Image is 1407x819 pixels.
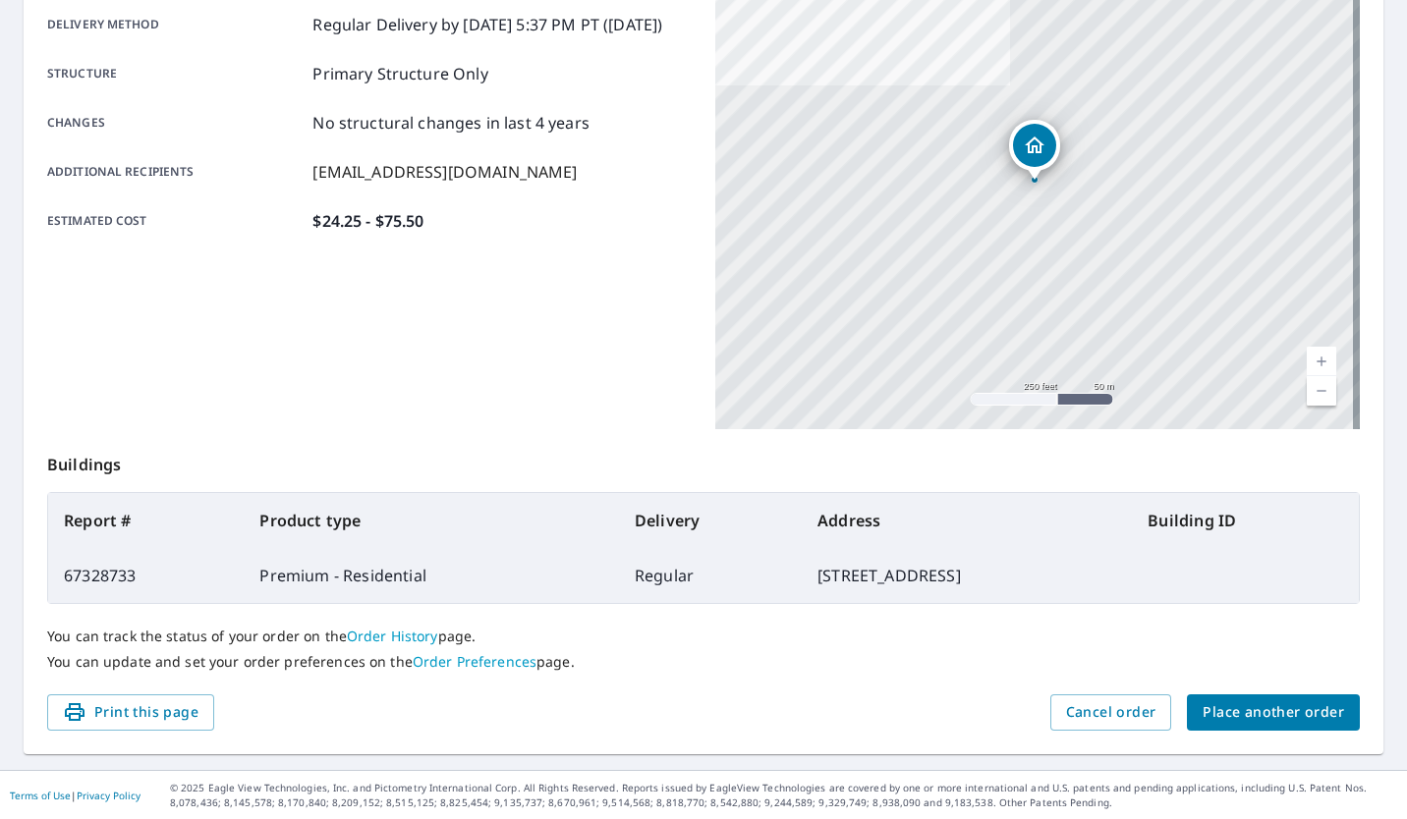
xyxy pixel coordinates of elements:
[47,13,305,36] p: Delivery method
[47,111,305,135] p: Changes
[413,652,536,671] a: Order Preferences
[47,628,1360,645] p: You can track the status of your order on the page.
[1050,694,1172,731] button: Cancel order
[802,493,1132,548] th: Address
[47,653,1360,671] p: You can update and set your order preferences on the page.
[312,209,423,233] p: $24.25 - $75.50
[802,548,1132,603] td: [STREET_ADDRESS]
[1307,347,1336,376] a: Current Level 17, Zoom In
[1187,694,1360,731] button: Place another order
[47,209,305,233] p: Estimated cost
[47,429,1360,492] p: Buildings
[244,548,618,603] td: Premium - Residential
[47,62,305,85] p: Structure
[1066,700,1156,725] span: Cancel order
[77,789,141,802] a: Privacy Policy
[47,694,214,731] button: Print this page
[1132,493,1359,548] th: Building ID
[170,781,1397,810] p: © 2025 Eagle View Technologies, Inc. and Pictometry International Corp. All Rights Reserved. Repo...
[619,493,802,548] th: Delivery
[619,548,802,603] td: Regular
[312,62,487,85] p: Primary Structure Only
[244,493,618,548] th: Product type
[347,627,438,645] a: Order History
[10,790,141,801] p: |
[48,493,244,548] th: Report #
[47,160,305,184] p: Additional recipients
[63,700,198,725] span: Print this page
[1203,700,1344,725] span: Place another order
[48,548,244,603] td: 67328733
[10,789,71,802] a: Terms of Use
[312,13,662,36] p: Regular Delivery by [DATE] 5:37 PM PT ([DATE])
[1307,376,1336,406] a: Current Level 17, Zoom Out
[1009,120,1060,181] div: Dropped pin, building 1, Residential property, 87 Broad St Hudson, MA 01749
[312,111,590,135] p: No structural changes in last 4 years
[312,160,577,184] p: [EMAIL_ADDRESS][DOMAIN_NAME]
